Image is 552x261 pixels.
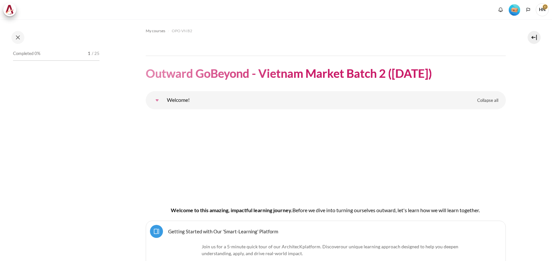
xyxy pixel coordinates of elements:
[172,27,192,35] a: OPO VN B2
[13,49,100,67] a: Completed 0% 1 / 25
[5,5,14,15] img: Architeck
[477,97,498,104] span: Collapse all
[509,4,520,16] img: Level #1
[151,94,164,107] a: Welcome!
[472,95,503,106] a: Collapse all
[3,3,20,16] a: Architeck Architeck
[536,3,549,16] a: User menu
[506,4,523,16] a: Level #1
[296,207,480,213] span: efore we dive into turning ourselves outward, let's learn how we will learn together.
[88,50,90,57] span: 1
[167,243,485,257] p: Join us for a 5-minute quick tour of our ArchitecK platform. Discover
[167,206,485,214] h4: Welcome to this amazing, impactful learning journey.
[146,27,165,35] a: My courses
[13,50,40,57] span: Completed 0%
[146,28,165,34] span: My courses
[496,5,505,15] div: Show notification window with no new notifications
[168,228,278,234] a: Getting Started with Our 'Smart-Learning' Platform
[172,28,192,34] span: OPO VN B2
[92,50,100,57] span: / 25
[146,66,432,81] h1: Outward GoBeyond - Vietnam Market Batch 2 ([DATE])
[146,26,506,36] nav: Navigation bar
[523,5,533,15] button: Languages
[536,3,549,16] span: HN
[292,207,296,213] span: B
